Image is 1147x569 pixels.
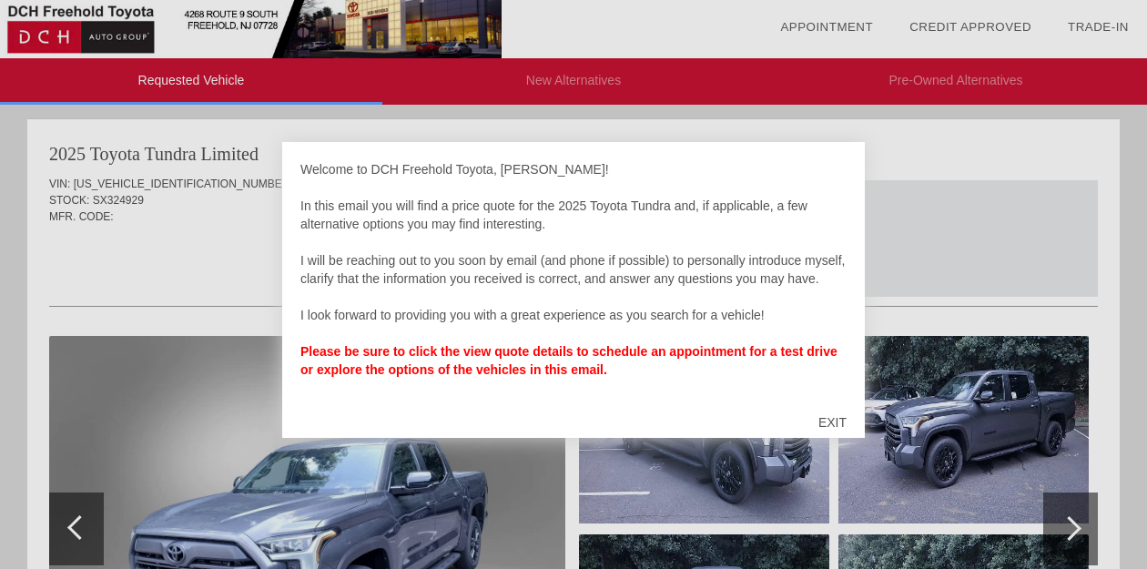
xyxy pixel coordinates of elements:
[1068,20,1129,34] a: Trade-In
[909,20,1031,34] a: Credit Approved
[800,395,865,450] div: EXIT
[780,20,873,34] a: Appointment
[300,160,847,397] div: Welcome to DCH Freehold Toyota, [PERSON_NAME]! In this email you will find a price quote for the ...
[300,344,837,377] strong: Please be sure to click the view quote details to schedule an appointment for a test drive or exp...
